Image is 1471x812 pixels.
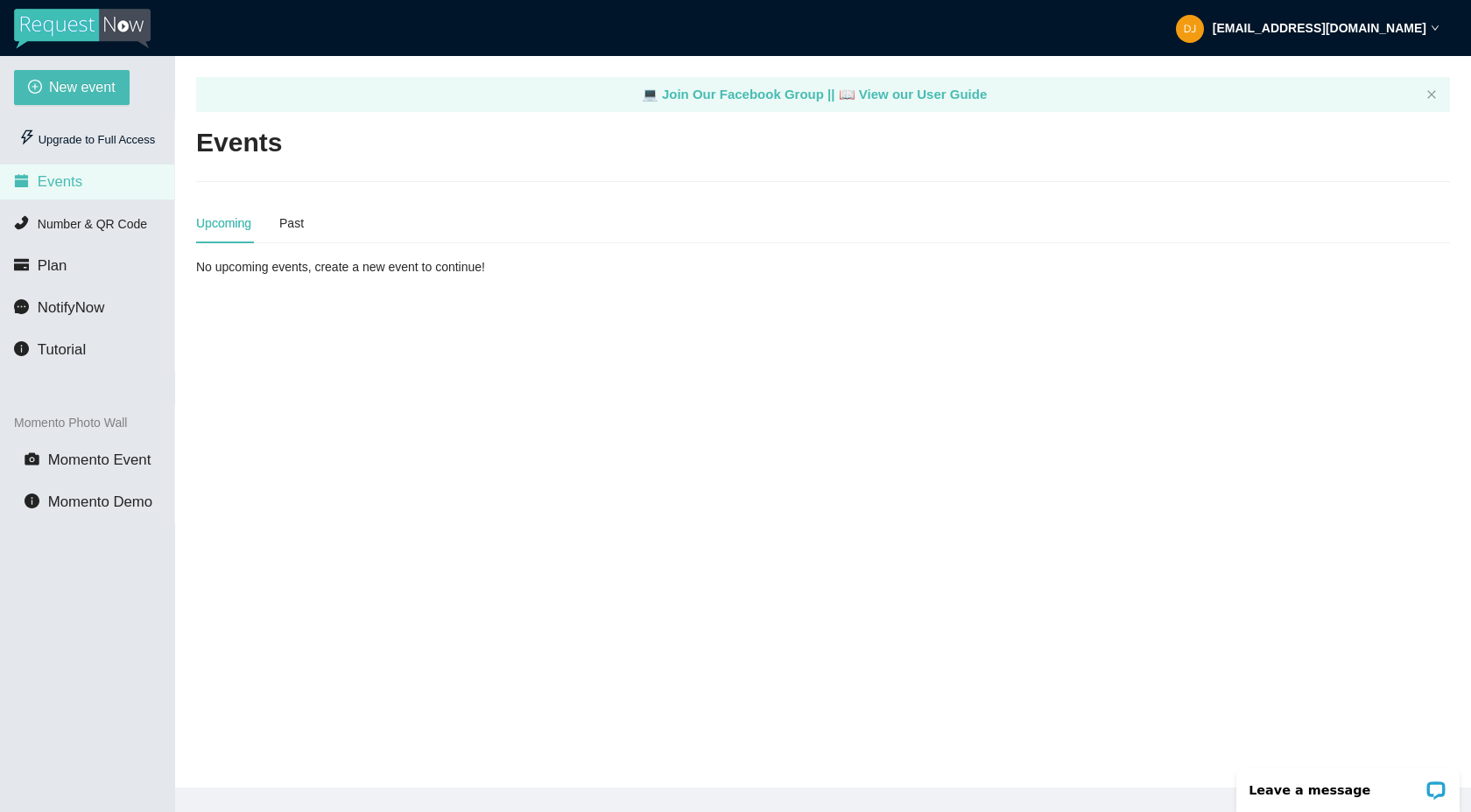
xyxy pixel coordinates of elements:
[1431,24,1439,32] span: down
[49,76,116,98] span: New event
[1213,21,1426,35] strong: [EMAIL_ADDRESS][DOMAIN_NAME]
[38,257,67,274] span: Plan
[642,87,839,101] a: laptop Join Our Facebook Group ||
[38,299,104,316] span: NotifyNow
[196,213,251,233] div: Upcoming
[48,451,151,468] span: Momento Event
[38,217,147,231] span: Number & QR Code
[839,87,988,101] a: laptop View our User Guide
[38,341,86,358] span: Tutorial
[196,257,605,276] div: No upcoming events, create a new event to continue!
[1176,15,1204,43] img: e987c3908f7053bfdd60625445c5a142
[14,215,29,230] span: phone
[25,451,39,466] span: camera
[1426,89,1437,101] button: close
[14,122,160,157] div: Upgrade to Full Access
[38,173,82,190] span: Events
[14,299,29,314] span: message
[25,493,39,508] span: info-circle
[279,213,304,233] div: Past
[196,125,282,161] h2: Events
[14,341,29,356] span: info-circle
[642,87,658,101] span: laptop
[1225,757,1471,812] iframe: LiveChat chat widget
[14,9,151,49] img: RequestNow
[48,493,152,510] span: Momento Demo
[19,129,35,145] span: thunderbolt
[28,80,42,96] span: plus-circle
[14,257,29,272] span: credit-card
[14,70,130,105] button: plus-circleNew event
[14,173,29,188] span: calendar
[839,87,855,101] span: laptop
[1426,89,1437,100] span: close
